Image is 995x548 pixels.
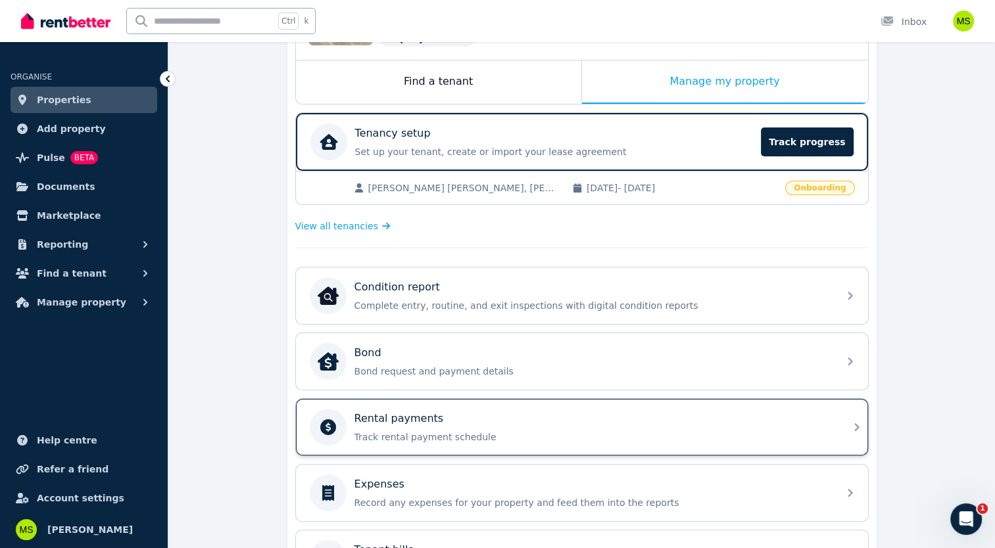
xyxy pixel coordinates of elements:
p: Set up your tenant, create or import your lease agreement [355,145,754,158]
p: Record any expenses for your property and feed them into the reports [354,496,831,509]
span: k [304,16,308,26]
iframe: Intercom live chat [950,503,982,535]
p: Track rental payment schedule [354,430,831,444]
span: Onboarding [785,181,854,195]
div: Find a tenant [296,60,581,104]
a: Add property [11,116,157,142]
a: BondBondBond request and payment details [296,333,868,390]
a: Documents [11,173,157,200]
span: BETA [70,151,98,164]
a: Refer a friend [11,456,157,482]
div: Inbox [881,15,927,28]
span: Help centre [37,432,97,448]
a: View all tenancies [295,219,391,233]
span: Ctrl [278,12,299,30]
a: Condition reportCondition reportComplete entry, routine, and exit inspections with digital condit... [296,267,868,324]
span: Account settings [37,490,124,506]
span: Add property [37,121,106,137]
span: View all tenancies [295,219,378,233]
a: Marketplace [11,202,157,229]
span: Properties [37,92,91,108]
p: Bond request and payment details [354,365,831,378]
span: ORGANISE [11,72,52,81]
img: Condition report [318,285,339,306]
a: Account settings [11,485,157,511]
span: Find a tenant [37,265,107,281]
img: Monica Salazar [953,11,974,32]
span: [DATE] - [DATE] [587,181,777,194]
a: ExpensesRecord any expenses for your property and feed them into the reports [296,465,868,521]
span: Manage property [37,294,126,310]
img: Monica Salazar [16,519,37,540]
button: Manage property [11,289,157,315]
p: Rental payments [354,411,444,426]
p: Condition report [354,279,440,295]
button: Reporting [11,231,157,258]
span: Marketplace [37,208,101,223]
span: [PERSON_NAME] [PERSON_NAME], [PERSON_NAME] [368,181,559,194]
button: Find a tenant [11,260,157,286]
span: Reporting [37,237,88,252]
a: PulseBETA [11,145,157,171]
span: 1 [977,503,988,514]
span: Track progress [761,127,853,156]
span: Refer a friend [37,461,109,477]
p: Expenses [354,476,404,492]
a: Properties [11,87,157,113]
span: [PERSON_NAME] [47,522,133,537]
img: RentBetter [21,11,110,31]
p: Complete entry, routine, and exit inspections with digital condition reports [354,299,831,312]
a: Rental paymentsTrack rental payment schedule [296,399,868,455]
img: Bond [318,351,339,372]
span: Pulse [37,150,65,166]
a: Help centre [11,427,157,453]
p: Tenancy setup [355,126,431,141]
p: Bond [354,345,381,361]
a: Tenancy setupSet up your tenant, create or import your lease agreementTrack progress [296,113,868,171]
span: Documents [37,179,95,194]
div: Manage my property [582,60,868,104]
